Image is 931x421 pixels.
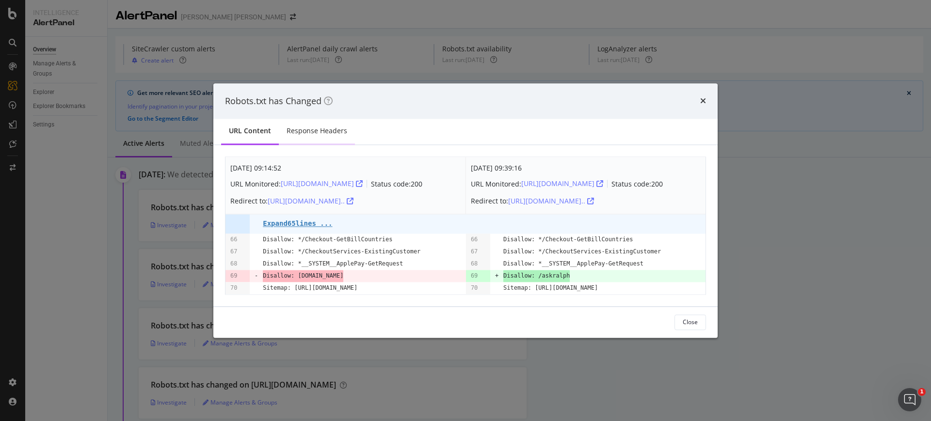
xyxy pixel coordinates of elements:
pre: Disallow: */Checkout-GetBillCountries [263,234,392,246]
pre: Expand 65 lines ... [263,220,332,228]
pre: 68 [471,258,478,270]
div: Robots.txt has Changed [225,95,333,108]
pre: Disallow: */CheckoutServices-ExistingCustomer [503,246,661,258]
div: [DATE] 09:14:52 [230,162,422,174]
iframe: Intercom live chat [898,388,921,411]
pre: 69 [230,270,237,282]
div: Redirect to: [471,194,663,209]
pre: 69 [471,270,478,282]
a: [URL][DOMAIN_NAME].. [268,197,353,206]
pre: Disallow: */CheckoutServices-ExistingCustomer [263,246,420,258]
pre: 70 [230,282,237,294]
a: [URL][DOMAIN_NAME] [281,179,363,188]
div: modal [213,83,718,338]
span: Disallow: [DOMAIN_NAME] [263,270,343,282]
span: Disallow: /askralph [503,270,570,282]
pre: 66 [230,234,237,246]
button: Close [674,314,706,330]
pre: Sitemap: [URL][DOMAIN_NAME] [503,282,598,294]
button: [URL][DOMAIN_NAME].. [268,194,353,209]
pre: 67 [230,246,237,258]
div: Close [683,318,698,327]
button: [URL][DOMAIN_NAME].. [508,194,594,209]
button: [URL][DOMAIN_NAME] [281,176,363,192]
div: URL Monitored: Status code: 200 [230,176,422,192]
pre: 68 [230,258,237,270]
div: [DATE] 09:39:16 [471,162,663,174]
a: [URL][DOMAIN_NAME] [521,179,603,188]
div: [URL][DOMAIN_NAME].. [268,197,353,206]
pre: + [495,270,498,282]
pre: Disallow: *__SYSTEM__ApplePay-GetRequest [503,258,643,270]
pre: Disallow: *__SYSTEM__ApplePay-GetRequest [263,258,403,270]
pre: 70 [471,282,478,294]
div: times [700,95,706,108]
div: [URL][DOMAIN_NAME].. [508,197,594,206]
div: URL Content [229,126,271,136]
pre: - [255,270,258,282]
button: [URL][DOMAIN_NAME] [521,176,603,192]
pre: 66 [471,234,478,246]
div: Response Headers [287,126,347,136]
pre: Sitemap: [URL][DOMAIN_NAME] [263,282,357,294]
span: 1 [918,388,926,396]
a: [URL][DOMAIN_NAME].. [508,197,594,206]
div: Redirect to: [230,194,422,209]
div: URL Monitored: Status code: 200 [471,176,663,192]
pre: 67 [471,246,478,258]
pre: Disallow: */Checkout-GetBillCountries [503,234,633,246]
